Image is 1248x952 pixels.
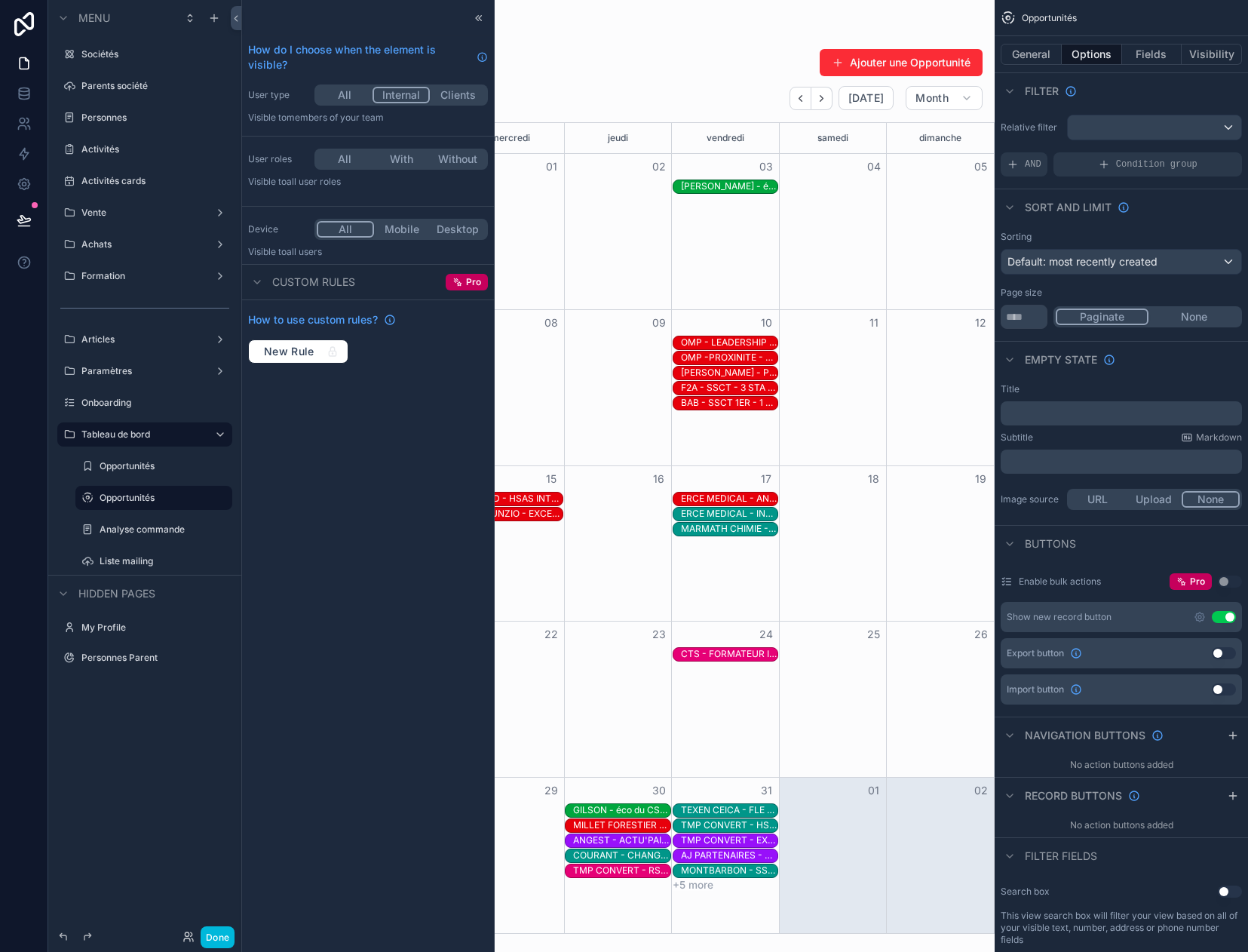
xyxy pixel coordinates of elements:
button: 02 [972,782,990,800]
button: 05 [972,158,990,176]
div: COURANT - CHANGEMENT - 7 STA [573,849,670,861]
button: 31 [757,782,775,800]
button: URL [1069,491,1126,508]
button: 09 [650,314,668,332]
label: Personnes [81,112,223,124]
span: Buttons [1025,536,1076,551]
label: Search box [1001,886,1050,898]
div: THOMAS - éco du CSE - 5 STA [681,180,777,193]
span: Filter [1025,84,1059,99]
span: New Rule [258,345,320,358]
a: Formation [81,270,202,282]
a: Opportunités [100,460,223,472]
div: F2A - SSCT - 3 STA 1ER MANDAT [681,382,777,394]
button: 12 [972,314,990,332]
div: MILLET FORESTIER - GESTION DE PROJET - 1 STA [573,819,670,831]
button: 03 [757,158,775,176]
label: Subtitle [1001,431,1033,444]
label: Tableau de bord [81,428,202,441]
a: My Profile [81,622,223,634]
span: Pro [466,276,481,288]
button: Visibility [1182,44,1242,65]
label: Image source [1001,493,1061,505]
span: Members of your team [287,112,384,123]
div: AJ PARTENAIRES - Consulting méthode calcul indemnités [681,849,777,862]
div: TMP CONVERT - HSAS - 1 STA [681,818,777,832]
button: Mobile [374,221,430,238]
button: None [1182,491,1240,508]
button: 15 [542,470,560,488]
label: Onboarding [81,397,223,409]
div: AJ PARTENAIRES - Consulting méthode calcul indemnités [681,849,777,861]
div: TMP CONVERT - EXCEL BASE -2 STA [681,834,777,846]
label: User roles [248,153,308,165]
label: Parents société [81,80,223,92]
button: 08 [542,314,560,332]
button: Upload [1126,491,1182,508]
div: Month View [241,122,995,934]
button: +5 more [673,879,713,891]
span: all users [287,246,322,257]
div: MONTBARBON - SSCT - 1ER MANDAT [681,864,777,877]
button: All [317,87,373,103]
span: Default: most recently created [1007,255,1158,268]
button: 29 [542,782,560,800]
span: Navigation buttons [1025,728,1145,743]
span: Record buttons [1025,788,1122,803]
a: Markdown [1181,431,1242,444]
div: TMP CONVERT - EXCEL BASE -2 STA [681,834,777,847]
button: Without [429,151,486,167]
div: TMP CONVERT - RSE - Formation mise à niveau [573,864,670,877]
button: Clients [430,87,486,103]
div: ERCE MEDICAL - ANGLAIS des affaires - 1 STA [681,493,777,505]
div: ERCE MEDICAL - ANGLAIS des affaires - 1 STA [681,492,777,505]
button: 02 [650,158,668,176]
button: Internal [373,87,430,103]
div: TMP CONVERT - HSAS - 1 STA [681,819,777,831]
div: scrollable content [1001,450,1242,474]
span: Pro [1190,576,1205,588]
a: Activités cards [81,175,223,187]
div: ANDREY - PROXOMITE - 2 STA [681,366,777,379]
label: Paramètres [81,365,202,377]
label: Analyse commande [100,524,223,536]
label: Enable bulk actions [1019,576,1101,588]
a: Articles [81,333,202,345]
div: BAB - SSCT 1ER - 1 STA [681,397,777,409]
div: ANGEST - ACTU'PAIE - 1 STA [573,834,670,846]
label: Title [1001,383,1020,395]
div: MILLET FORESTIER - GESTION DE PROJET - 1 STA [573,818,670,832]
div: PANNUNZIO - EXCEL BASE - CPF [466,508,563,520]
span: Sort And Limit [1025,200,1112,215]
label: Activités [81,143,223,155]
label: Page size [1001,287,1042,299]
label: User type [248,89,308,101]
label: Opportunités [100,492,223,504]
label: Liste mailing [100,555,223,567]
button: 18 [865,470,883,488]
label: Sociétés [81,48,223,60]
div: scrollable content [1001,401,1242,425]
button: 25 [865,625,883,643]
div: No action buttons added [995,753,1248,777]
div: [PERSON_NAME] - PROXOMITE - 2 STA [681,367,777,379]
div: BAB - SSCT 1ER - 1 STA [681,396,777,410]
button: Desktop [430,221,486,238]
div: ERCE MEDICAL - INCOTERMS - 2 STA [681,507,777,521]
div: PINARD - HSAS INTER - 1 STA [466,492,563,505]
button: 23 [650,625,668,643]
span: Empty state [1025,352,1097,367]
label: Sorting [1001,231,1032,243]
div: No action buttons added [995,813,1248,837]
div: MARMATH CHIMIE - SSCT - 1STA [681,522,777,536]
button: 11 [865,314,883,332]
div: CTS - FORMATEUR INTERNE - 3 STA [681,648,777,660]
span: Hidden pages [78,586,155,601]
button: 16 [650,470,668,488]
